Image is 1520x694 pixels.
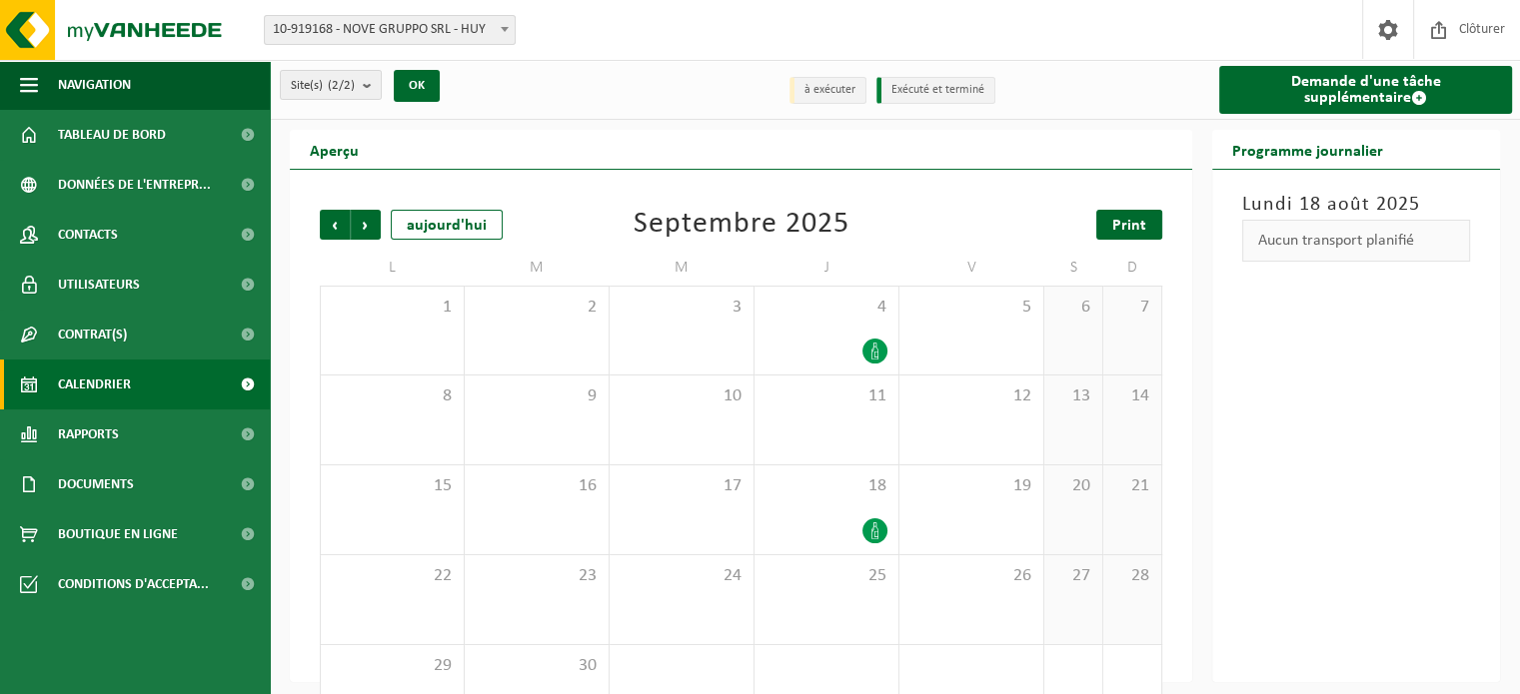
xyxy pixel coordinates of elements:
span: 27 [1054,565,1092,587]
td: V [899,250,1044,286]
span: 28 [1113,565,1151,587]
a: Demande d'une tâche supplémentaire [1219,66,1512,114]
span: 8 [331,385,454,407]
td: J [755,250,899,286]
span: 13 [1054,385,1092,407]
span: 10-919168 - NOVE GRUPPO SRL - HUY [264,15,516,45]
span: 6 [1054,297,1092,319]
span: 23 [475,565,599,587]
span: 10 [620,385,744,407]
span: Conditions d'accepta... [58,559,209,609]
span: 2 [475,297,599,319]
span: 5 [909,297,1033,319]
span: 14 [1113,385,1151,407]
span: 19 [909,475,1033,497]
span: Utilisateurs [58,260,140,310]
span: 11 [764,385,888,407]
a: Print [1096,210,1162,240]
h2: Programme journalier [1212,130,1403,169]
h3: Lundi 18 août 2025 [1242,190,1470,220]
span: Rapports [58,409,119,459]
span: Contacts [58,210,118,260]
span: 18 [764,475,888,497]
td: D [1103,250,1162,286]
span: Données de l'entrepr... [58,160,211,210]
td: L [320,250,465,286]
span: 29 [331,655,454,677]
span: 10-919168 - NOVE GRUPPO SRL - HUY [265,16,515,44]
td: M [610,250,755,286]
span: 16 [475,475,599,497]
div: Septembre 2025 [634,210,849,240]
li: Exécuté et terminé [876,77,995,104]
count: (2/2) [328,79,355,92]
span: 17 [620,475,744,497]
span: 24 [620,565,744,587]
span: 7 [1113,297,1151,319]
span: 21 [1113,475,1151,497]
span: 22 [331,565,454,587]
span: Précédent [320,210,350,240]
td: S [1044,250,1103,286]
span: 15 [331,475,454,497]
span: Navigation [58,60,131,110]
button: OK [394,70,440,102]
div: aujourd'hui [391,210,503,240]
span: Boutique en ligne [58,509,178,559]
span: Calendrier [58,359,131,409]
span: Site(s) [291,71,355,101]
h2: Aperçu [290,130,379,169]
span: 1 [331,297,454,319]
span: Contrat(s) [58,310,127,359]
span: 26 [909,565,1033,587]
span: Suivant [351,210,381,240]
div: Aucun transport planifié [1242,220,1470,262]
span: Print [1112,218,1146,234]
span: 30 [475,655,599,677]
span: Documents [58,459,134,509]
span: 3 [620,297,744,319]
span: 25 [764,565,888,587]
td: M [465,250,610,286]
span: 12 [909,385,1033,407]
button: Site(s)(2/2) [280,70,382,100]
span: 20 [1054,475,1092,497]
span: Tableau de bord [58,110,166,160]
span: 4 [764,297,888,319]
li: à exécuter [789,77,866,104]
span: 9 [475,385,599,407]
